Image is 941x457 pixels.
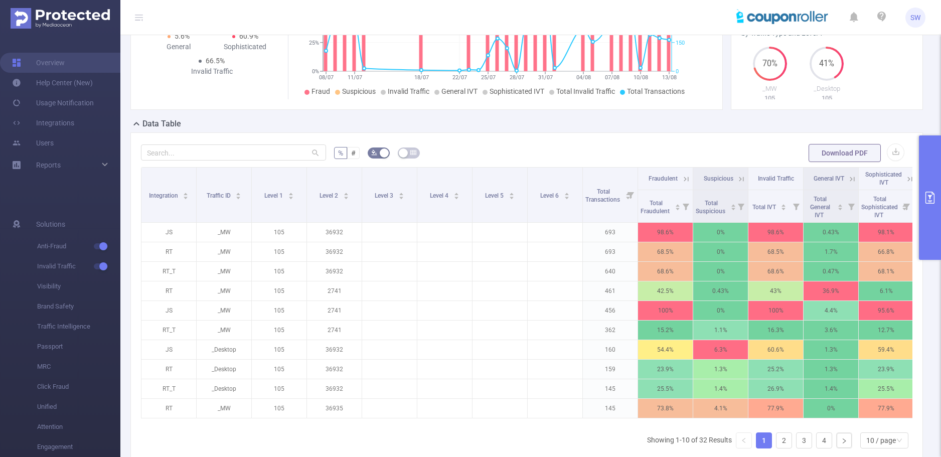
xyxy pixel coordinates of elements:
p: 105 [252,321,306,340]
span: Click Fraud [37,377,120,397]
span: Fraudulent [649,175,678,182]
p: 42.5% [638,281,693,300]
span: General IVT [814,175,844,182]
div: Sort [235,191,241,197]
p: 105 [252,340,306,359]
span: MRC [37,357,120,377]
span: Total IVT [752,204,777,211]
p: _Desktop [799,84,856,94]
p: 1.3% [804,360,858,379]
span: Unified [37,397,120,417]
p: 54.4% [638,340,693,359]
p: 6.1% [859,281,913,300]
p: 105 [252,301,306,320]
p: 4.1% [693,399,748,418]
i: icon: caret-down [398,195,404,198]
p: 1.4% [693,379,748,398]
h2: Data Table [142,118,181,130]
i: icon: caret-down [838,206,843,209]
p: 23.9% [638,360,693,379]
p: 1.4% [804,379,858,398]
p: 16.3% [748,321,803,340]
p: _Desktop [197,360,251,379]
span: 66.5% [206,57,225,65]
span: 5.6% [175,32,190,40]
div: General [145,42,212,52]
p: JS [141,340,196,359]
p: RT [141,360,196,379]
i: icon: caret-up [236,191,241,194]
p: 105 [252,399,306,418]
i: icon: caret-up [398,191,404,194]
span: # [351,149,356,157]
span: 70% [753,60,787,68]
i: Filter menu [899,190,913,222]
p: 0.43% [693,281,748,300]
span: Total Transactions [627,87,685,95]
p: 36.9% [804,281,858,300]
p: 2741 [307,321,362,340]
li: Showing 1-10 of 32 Results [647,432,732,448]
p: 6.3% [693,340,748,359]
i: icon: caret-up [781,203,787,206]
div: Invalid Traffic [179,66,245,77]
i: icon: caret-up [838,203,843,206]
i: icon: caret-down [781,206,787,209]
span: Suspicious [342,87,376,95]
p: 105 [252,242,306,261]
i: icon: caret-up [564,191,569,194]
p: 362 [583,321,638,340]
tspan: 10/08 [633,74,648,81]
p: _MW [197,262,251,281]
tspan: 13/08 [662,74,676,81]
span: Sophisticated IVT [490,87,544,95]
p: 105 [252,379,306,398]
li: 4 [816,432,832,448]
div: Sort [564,191,570,197]
a: 1 [756,433,771,448]
i: Filter menu [789,190,803,222]
p: 640 [583,262,638,281]
i: icon: caret-down [236,195,241,198]
i: icon: caret-down [288,195,293,198]
li: Previous Page [736,432,752,448]
i: Filter menu [623,168,638,222]
i: icon: caret-down [675,206,680,209]
p: _MW [197,223,251,242]
p: JS [141,301,196,320]
p: 73.8% [638,399,693,418]
i: icon: caret-down [343,195,349,198]
tspan: 07/08 [604,74,619,81]
i: icon: caret-down [730,206,736,209]
span: Invalid Traffic [37,256,120,276]
p: 98.1% [859,223,913,242]
i: Filter menu [844,190,858,222]
p: 59.4% [859,340,913,359]
a: 3 [797,433,812,448]
p: 68.1% [859,262,913,281]
p: 160 [583,340,638,359]
p: JS [141,223,196,242]
span: Traffic ID [207,192,232,199]
p: 461 [583,281,638,300]
p: 2741 [307,281,362,300]
span: Level 5 [485,192,505,199]
span: Solutions [36,214,65,234]
span: Total Fraudulent [641,200,671,215]
span: Traffic Intelligence [37,317,120,337]
p: 68.5% [748,242,803,261]
div: 10 / page [866,433,896,448]
i: icon: down [896,437,902,444]
span: Invalid Traffic [758,175,794,182]
i: icon: caret-down [509,195,514,198]
p: 95.6% [859,301,913,320]
p: 25.5% [638,379,693,398]
i: icon: table [410,149,416,156]
i: icon: left [741,437,747,443]
p: 145 [583,379,638,398]
p: 36932 [307,223,362,242]
p: RT_T [141,379,196,398]
p: 105 [252,262,306,281]
span: Passport [37,337,120,357]
p: RT [141,399,196,418]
